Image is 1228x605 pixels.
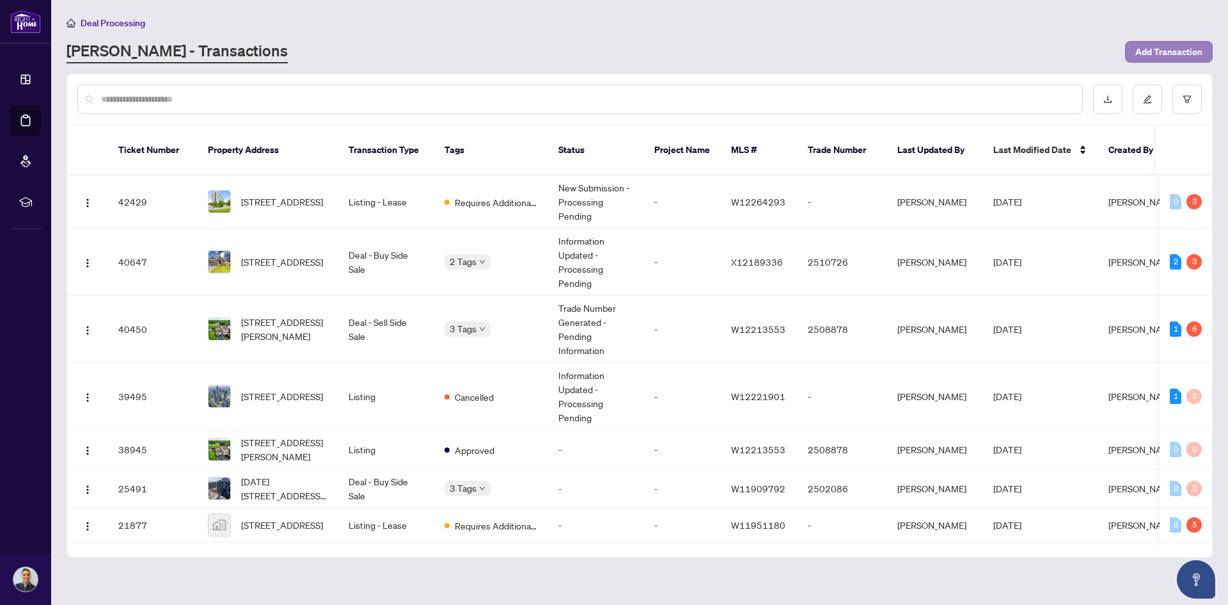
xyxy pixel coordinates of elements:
span: [PERSON_NAME] [1108,196,1177,207]
span: Last Modified Date [993,143,1071,157]
td: Deal - Sell Side Sale [338,296,434,363]
span: W12264293 [731,196,785,207]
span: [DATE] [993,519,1021,531]
div: 1 [1170,389,1181,404]
th: Transaction Type [338,125,434,175]
div: 6 [1186,321,1202,337]
td: - [548,469,644,508]
img: logo [10,10,41,33]
td: - [644,430,721,469]
button: download [1093,85,1122,114]
span: down [479,259,485,265]
td: - [798,508,887,542]
td: [PERSON_NAME] [887,469,983,508]
td: - [798,175,887,229]
td: [PERSON_NAME] [887,175,983,229]
a: [PERSON_NAME] - Transactions [67,40,288,63]
th: Project Name [644,125,721,175]
td: - [644,469,721,508]
td: 25491 [108,469,198,508]
th: MLS # [721,125,798,175]
span: download [1103,95,1112,104]
td: 42429 [108,175,198,229]
span: edit [1143,95,1152,104]
div: 0 [1170,194,1181,209]
td: - [644,175,721,229]
span: [DATE][STREET_ADDRESS][DATE] [241,474,328,503]
td: Listing [338,430,434,469]
span: [PERSON_NAME] [1108,391,1177,402]
div: 2 [1170,254,1181,270]
span: [DATE] [993,444,1021,455]
span: [DATE] [993,256,1021,268]
div: 0 [1186,481,1202,496]
th: Status [548,125,644,175]
span: [PERSON_NAME] [1108,519,1177,531]
td: 38945 [108,430,198,469]
span: home [67,19,75,28]
td: 2508878 [798,296,887,363]
button: Logo [77,319,98,339]
th: Ticket Number [108,125,198,175]
div: 5 [1186,517,1202,533]
td: 2502086 [798,469,887,508]
span: Cancelled [455,390,494,404]
button: edit [1133,85,1162,114]
td: 2510726 [798,229,887,296]
span: 2 Tags [450,254,476,269]
span: down [479,485,485,492]
span: [DATE] [993,323,1021,335]
img: Logo [83,446,93,456]
td: 40450 [108,296,198,363]
td: [PERSON_NAME] [887,363,983,430]
button: Logo [77,191,98,212]
span: [STREET_ADDRESS] [241,389,323,403]
th: Trade Number [798,125,887,175]
button: Open asap [1177,560,1215,599]
span: W11951180 [731,519,785,531]
img: thumbnail-img [209,251,230,273]
button: Logo [77,439,98,460]
td: - [644,363,721,430]
span: 3 Tags [450,481,476,496]
td: [PERSON_NAME] [887,430,983,469]
span: Requires Additional Docs [455,519,538,533]
span: [PERSON_NAME] [1108,444,1177,455]
span: [STREET_ADDRESS][PERSON_NAME] [241,435,328,464]
th: Last Updated By [887,125,983,175]
td: 39495 [108,363,198,430]
span: Add Transaction [1135,42,1202,62]
td: Listing - Lease [338,508,434,542]
button: Add Transaction [1125,41,1213,63]
td: [PERSON_NAME] [887,296,983,363]
div: 0 [1186,389,1202,404]
td: - [798,363,887,430]
span: [PERSON_NAME] [1108,323,1177,335]
th: Created By [1098,125,1175,175]
span: [PERSON_NAME] [1108,256,1177,268]
td: 21877 [108,508,198,542]
span: Deal Processing [81,17,145,29]
span: W12213553 [731,444,785,455]
img: Logo [83,521,93,531]
td: Information Updated - Processing Pending [548,229,644,296]
img: Logo [83,258,93,268]
img: thumbnail-img [209,514,230,536]
span: Requires Additional Docs [455,195,538,209]
span: [DATE] [993,196,1021,207]
span: [DATE] [993,483,1021,494]
span: [STREET_ADDRESS][PERSON_NAME] [241,315,328,343]
button: filter [1172,85,1202,114]
td: Information Updated - Processing Pending [548,363,644,430]
div: 3 [1186,254,1202,270]
button: Logo [77,386,98,407]
div: 0 [1170,481,1181,496]
td: New Submission - Processing Pending [548,175,644,229]
span: [STREET_ADDRESS] [241,518,323,532]
td: Deal - Buy Side Sale [338,229,434,296]
img: thumbnail-img [209,439,230,460]
img: thumbnail-img [209,478,230,499]
td: Listing [338,363,434,430]
td: Trade Number Generated - Pending Information [548,296,644,363]
td: - [644,229,721,296]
